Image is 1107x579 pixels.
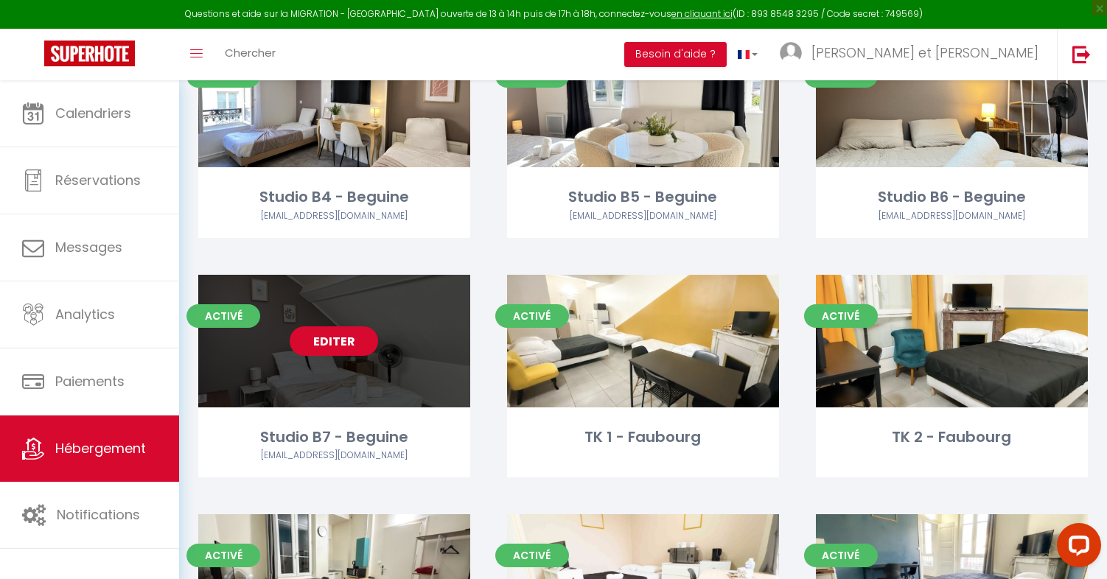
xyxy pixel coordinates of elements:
[598,86,687,116] a: Editer
[907,326,996,356] a: Editer
[816,209,1088,223] div: Airbnb
[507,186,779,208] div: Studio B5 - Beguine
[55,439,146,457] span: Hébergement
[769,29,1057,80] a: ... [PERSON_NAME] et [PERSON_NAME]
[804,304,878,328] span: Activé
[1045,517,1107,579] iframe: LiveChat chat widget
[495,304,569,328] span: Activé
[671,7,733,20] a: en cliquant ici
[44,41,135,66] img: Super Booking
[495,544,569,567] span: Activé
[186,304,260,328] span: Activé
[804,544,878,567] span: Activé
[816,186,1088,208] div: Studio B6 - Beguine
[1072,45,1091,63] img: logout
[55,238,122,256] span: Messages
[55,171,141,189] span: Réservations
[198,426,470,449] div: Studio B7 - Beguine
[55,305,115,323] span: Analytics
[198,449,470,463] div: Airbnb
[816,426,1088,449] div: TK 2 - Faubourg
[598,326,687,356] a: Editer
[290,326,378,356] a: Editer
[57,505,140,524] span: Notifications
[811,43,1038,62] span: [PERSON_NAME] et [PERSON_NAME]
[507,209,779,223] div: Airbnb
[214,29,287,80] a: Chercher
[198,209,470,223] div: Airbnb
[198,186,470,208] div: Studio B4 - Beguine
[55,104,131,122] span: Calendriers
[507,426,779,449] div: TK 1 - Faubourg
[907,86,996,116] a: Editer
[186,544,260,567] span: Activé
[225,45,276,60] span: Chercher
[780,42,802,64] img: ...
[290,86,378,116] a: Editer
[624,42,727,67] button: Besoin d'aide ?
[55,372,125,390] span: Paiements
